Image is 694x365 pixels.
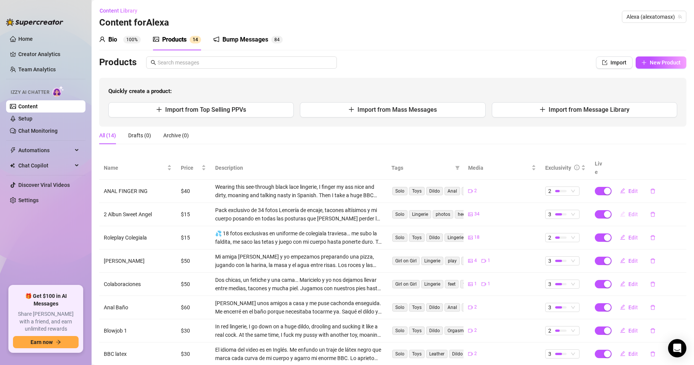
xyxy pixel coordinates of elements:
span: team [678,14,682,19]
span: Toys [409,326,425,335]
span: edit [620,258,625,263]
span: photos [433,210,453,219]
span: picture [468,235,473,240]
span: delete [650,212,655,217]
td: ANAL FINGER ING [99,180,176,203]
span: 2 [548,187,551,195]
span: Solo [392,233,407,242]
div: [PERSON_NAME] unos amigos a casa y me puse cachonda enseguida. Me encerré en el baño porque neces... [215,299,382,316]
span: vaginal [462,303,483,312]
a: Content [18,103,38,109]
div: Bump Messages [222,35,268,44]
span: picture [468,212,473,217]
span: feet [445,280,459,288]
span: 3 [548,257,551,265]
button: New Product [636,56,686,69]
span: Tags [391,164,452,172]
span: edit [620,281,625,286]
a: Discover Viral Videos [18,182,70,188]
span: 3 [548,210,551,219]
a: Chat Monitoring [18,128,58,134]
span: video-camera [481,282,486,286]
span: Anal [444,187,460,195]
span: edit [620,235,625,240]
span: Lingerie [421,257,443,265]
span: Edit [628,351,638,357]
th: Live [590,156,609,180]
sup: 14 [190,36,201,43]
span: 4 [195,37,198,42]
span: Import [610,59,626,66]
button: Edit [614,232,644,244]
span: 2 [474,187,477,195]
span: edit [620,211,625,217]
span: Edit [628,258,638,264]
td: Blowjob 1 [99,319,176,342]
button: delete [644,255,662,267]
span: Toys [409,233,425,242]
span: Edit [628,304,638,310]
td: Colaboraciones [99,273,176,296]
button: Edit [614,255,644,267]
span: delete [650,328,655,333]
span: foot [460,280,475,288]
span: Orgasm [462,187,484,195]
span: Toys [409,187,425,195]
a: Team Analytics [18,66,56,72]
span: 4 [277,37,280,42]
button: Content Library [99,5,143,17]
td: $15 [176,226,211,249]
span: delete [650,281,655,287]
span: delete [650,351,655,357]
span: Girl on Girl [392,257,420,265]
button: delete [644,301,662,314]
span: filter [455,166,460,170]
img: Chat Copilot [10,163,15,168]
span: import [602,60,607,65]
span: Edit [628,235,638,241]
input: Search messages [158,58,332,67]
h3: Content for Alexa [99,17,169,29]
td: $30 [176,319,211,342]
div: El idioma del video es en Inglés. Me enfundo un traje de látex negro que marca cada curva de mi c... [215,346,382,362]
a: Home [18,36,33,42]
span: Leather [426,350,448,358]
span: 1 [474,280,477,288]
button: delete [644,232,662,244]
span: Dildo [426,326,443,335]
span: Toys [409,303,425,312]
div: Products [162,35,187,44]
span: 2 [548,326,551,335]
button: Edit [614,185,644,197]
span: Edit [628,188,638,194]
span: Lingerie [421,280,443,288]
sup: 84 [271,36,283,43]
button: delete [644,185,662,197]
span: Dildo [426,233,443,242]
div: Pack exclusivo de 34 fotos Lencería de encaje, tacones altísimos y mi cuerpo posando en todas las... [215,206,382,223]
span: heels [455,210,472,219]
td: $15 [176,203,211,226]
button: Import from Mass Messages [300,102,485,117]
a: Settings [18,197,39,203]
button: delete [644,278,662,290]
div: Bio [108,35,117,44]
span: Name [104,164,166,172]
span: Automations [18,144,72,156]
span: Lingerie [409,210,431,219]
span: video-camera [468,189,473,193]
td: Roleplay Colegiala [99,226,176,249]
span: Media [468,164,530,172]
span: 18 [474,234,480,241]
span: user [99,36,105,42]
img: AI Chatter [52,86,64,97]
span: Anal [444,303,460,312]
td: [PERSON_NAME] [99,249,176,273]
h3: Products [99,56,137,69]
img: logo-BBDzfeDw.svg [6,18,63,26]
th: Price [176,156,211,180]
span: Import from Mass Messages [357,106,437,113]
span: Content Library [100,8,137,14]
span: Solo [392,326,407,335]
span: Solo [392,303,407,312]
